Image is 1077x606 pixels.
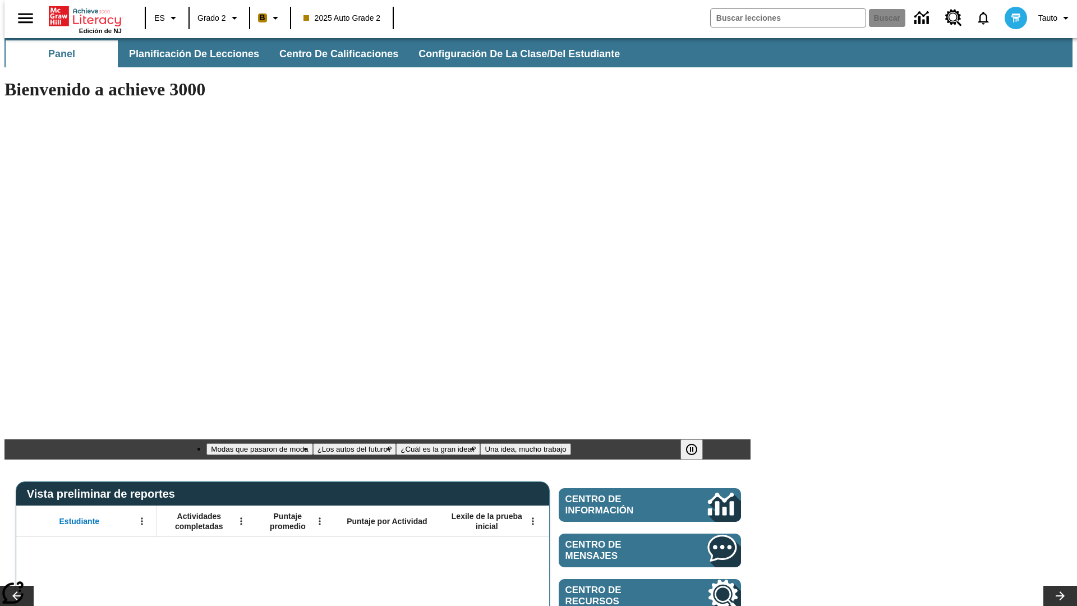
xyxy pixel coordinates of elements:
[396,443,480,455] button: Diapositiva 3 ¿Cuál es la gran idea?
[1038,12,1057,24] span: Tauto
[270,40,407,67] button: Centro de calificaciones
[418,48,620,61] span: Configuración de la clase/del estudiante
[908,3,938,34] a: Centro de información
[969,3,998,33] a: Notificaciones
[154,12,165,24] span: ES
[1043,586,1077,606] button: Carrusel de lecciones, seguir
[347,516,427,526] span: Puntaje por Actividad
[162,511,236,531] span: Actividades completadas
[1005,7,1027,29] img: avatar image
[4,40,630,67] div: Subbarra de navegación
[680,439,714,460] div: Pausar
[279,48,398,61] span: Centro de calificaciones
[206,443,312,455] button: Diapositiva 1 Modas que pasaron de moda
[9,2,42,35] button: Abrir el menú lateral
[49,4,122,34] div: Portada
[233,513,250,530] button: Abrir menú
[129,48,259,61] span: Planificación de lecciones
[1034,8,1077,28] button: Perfil/Configuración
[197,12,226,24] span: Grado 2
[680,439,703,460] button: Pausar
[48,48,75,61] span: Panel
[938,3,969,33] a: Centro de recursos, Se abrirá en una pestaña nueva.
[303,12,381,24] span: 2025 Auto Grade 2
[524,513,541,530] button: Abrir menú
[565,539,674,562] span: Centro de mensajes
[480,443,570,455] button: Diapositiva 4 Una idea, mucho trabajo
[6,40,118,67] button: Panel
[409,40,629,67] button: Configuración de la clase/del estudiante
[559,488,741,522] a: Centro de información
[565,494,670,516] span: Centro de información
[311,513,328,530] button: Abrir menú
[711,9,866,27] input: Buscar campo
[149,8,185,28] button: Lenguaje: ES, Selecciona un idioma
[254,8,287,28] button: Boost El color de la clase es anaranjado claro. Cambiar el color de la clase.
[49,5,122,27] a: Portada
[134,513,150,530] button: Abrir menú
[998,3,1034,33] button: Escoja un nuevo avatar
[120,40,268,67] button: Planificación de lecciones
[559,534,741,567] a: Centro de mensajes
[4,38,1073,67] div: Subbarra de navegación
[27,488,181,501] span: Vista preliminar de reportes
[4,79,751,100] h1: Bienvenido a achieve 3000
[313,443,397,455] button: Diapositiva 2 ¿Los autos del futuro?
[261,511,315,531] span: Puntaje promedio
[193,8,246,28] button: Grado: Grado 2, Elige un grado
[446,511,528,531] span: Lexile de la prueba inicial
[59,516,100,526] span: Estudiante
[79,27,122,34] span: Edición de NJ
[260,11,265,25] span: B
